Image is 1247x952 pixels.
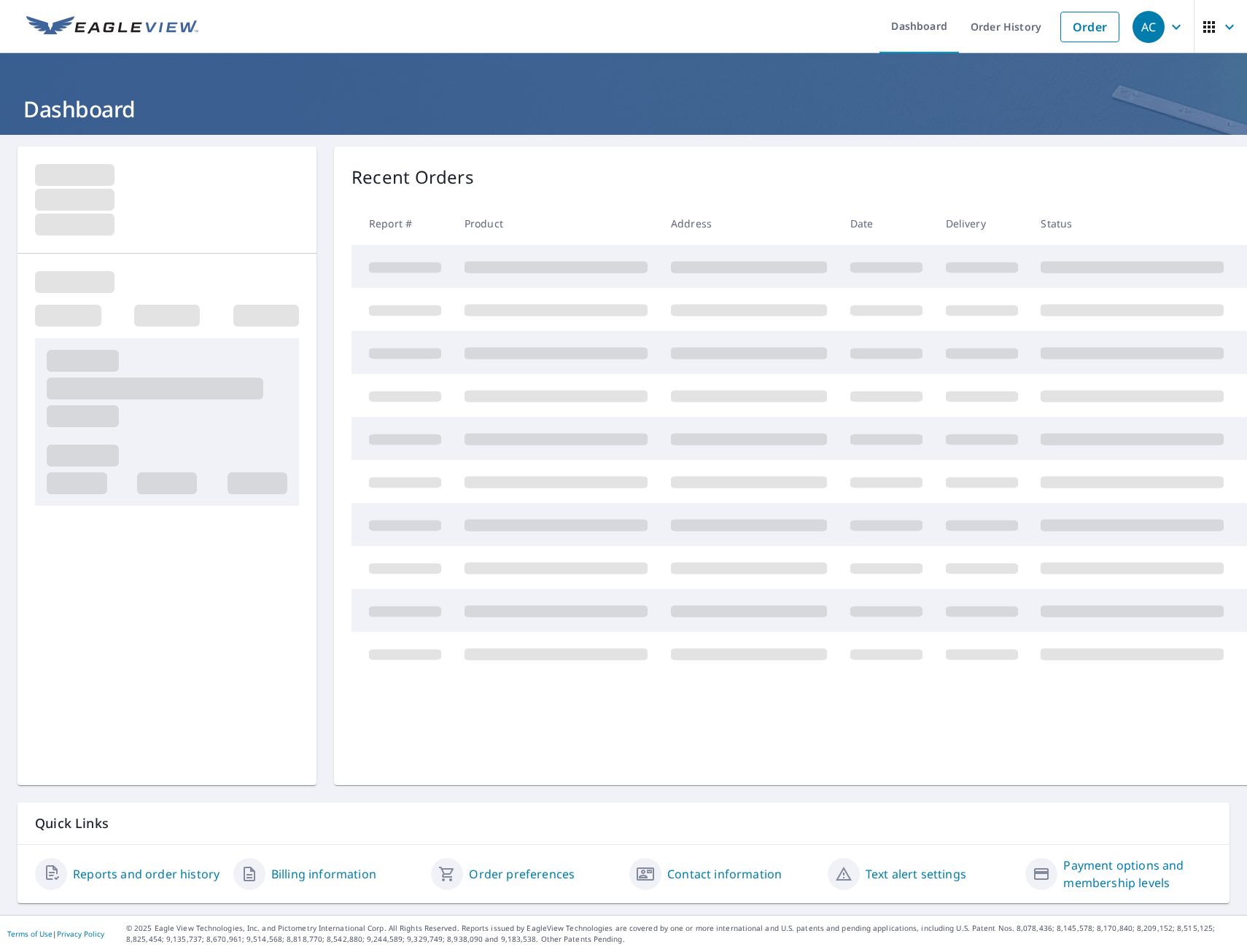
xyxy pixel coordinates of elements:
a: Order [1060,12,1119,42]
a: Contact information [667,865,782,883]
h1: Dashboard [18,94,1229,124]
a: Payment options and membership levels [1063,857,1212,891]
th: Product [453,202,659,245]
th: Delivery [934,202,1030,245]
th: Status [1029,202,1235,245]
th: Date [839,202,934,245]
div: AC [1133,11,1165,43]
img: EV Logo [26,16,198,38]
p: Quick Links [35,814,1212,832]
th: Report # [351,202,453,245]
a: Text alert settings [866,865,966,883]
a: Terms of Use [7,929,53,939]
a: Privacy Policy [57,929,104,939]
p: © 2025 Eagle View Technologies, Inc. and Pictometry International Corp. All Rights Reserved. Repo... [126,923,1240,945]
th: Address [659,202,839,245]
a: Order preferences [469,865,575,883]
a: Reports and order history [73,865,220,883]
p: | [7,929,104,938]
a: Billing information [271,865,376,883]
p: Recent Orders [351,164,474,190]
